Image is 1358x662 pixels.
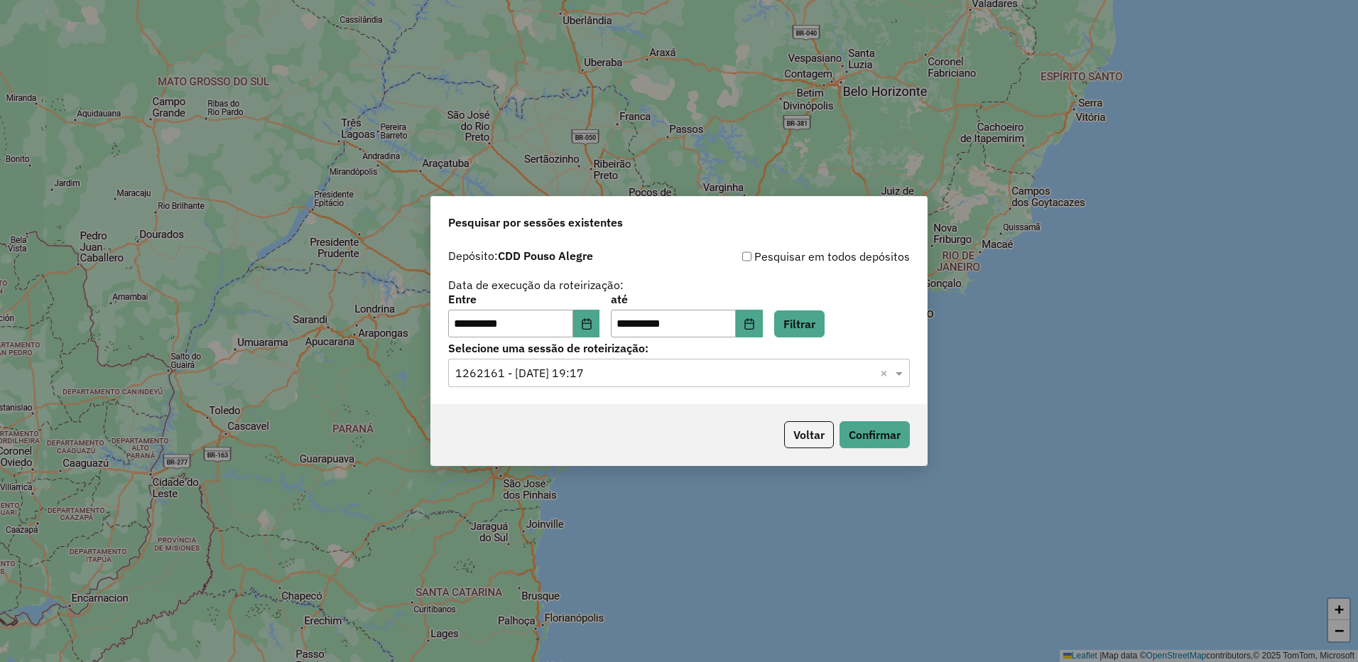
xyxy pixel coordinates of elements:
span: Clear all [880,364,892,381]
label: Selecione uma sessão de roteirização: [448,340,910,357]
label: Depósito: [448,247,593,264]
strong: CDD Pouso Alegre [498,249,593,263]
div: Pesquisar em todos depósitos [679,248,910,265]
label: Data de execução da roteirização: [448,276,624,293]
button: Voltar [784,421,834,448]
button: Confirmar [840,421,910,448]
span: Pesquisar por sessões existentes [448,214,623,231]
button: Filtrar [774,310,825,337]
label: Entre [448,291,599,308]
button: Choose Date [573,310,600,338]
button: Choose Date [736,310,763,338]
label: até [611,291,762,308]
